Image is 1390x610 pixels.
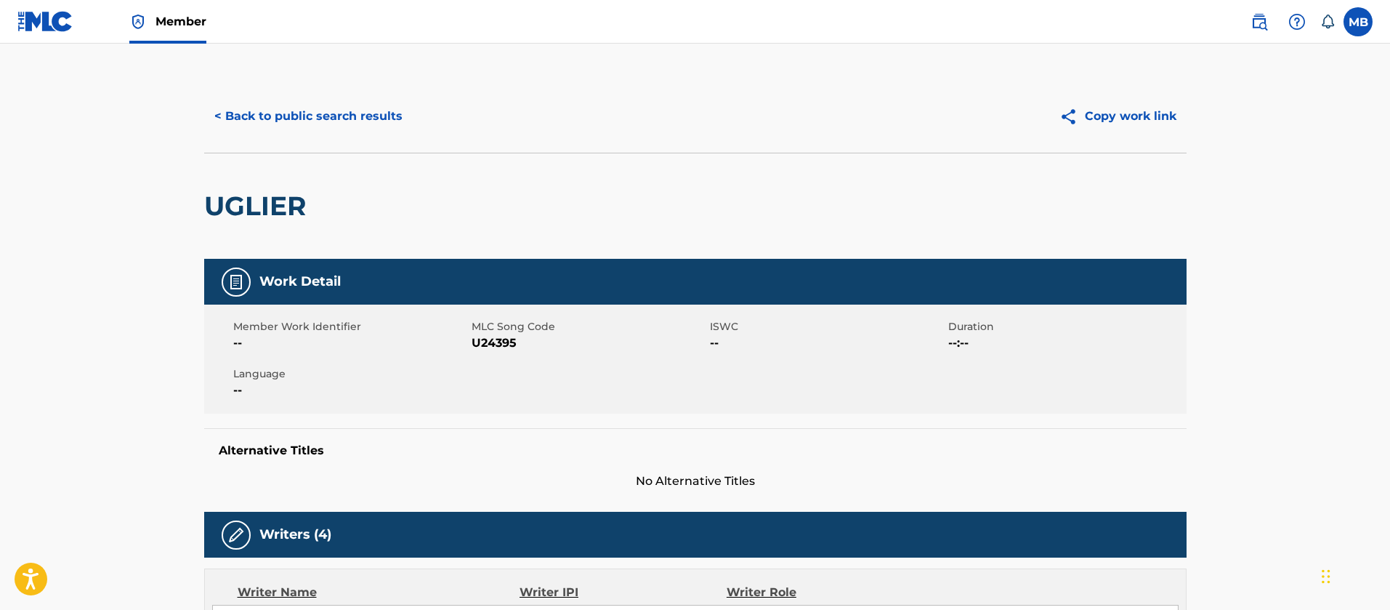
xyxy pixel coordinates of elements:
[129,13,147,31] img: Top Rightsholder
[204,190,313,222] h2: UGLIER
[1349,394,1390,511] iframe: Resource Center
[1049,98,1187,135] button: Copy work link
[472,319,706,334] span: MLC Song Code
[204,98,413,135] button: < Back to public search results
[259,526,331,543] h5: Writers (4)
[948,319,1183,334] span: Duration
[227,273,245,291] img: Work Detail
[219,444,1172,458] h5: Alternative Titles
[233,366,468,382] span: Language
[238,584,520,601] div: Writer Name
[204,473,1187,490] span: No Alternative Titles
[233,382,468,399] span: --
[727,584,915,601] div: Writer Role
[1317,540,1390,610] iframe: Chat Widget
[1288,13,1306,31] img: help
[1282,7,1312,36] div: Help
[1250,13,1268,31] img: search
[233,334,468,352] span: --
[1059,108,1085,126] img: Copy work link
[948,334,1183,352] span: --:--
[1320,15,1335,29] div: Notifications
[1343,7,1373,36] div: User Menu
[472,334,706,352] span: U24395
[520,584,727,601] div: Writer IPI
[155,13,206,30] span: Member
[259,273,341,290] h5: Work Detail
[1245,7,1274,36] a: Public Search
[1322,555,1330,598] div: Drag
[710,334,945,352] span: --
[710,319,945,334] span: ISWC
[227,526,245,544] img: Writers
[233,319,468,334] span: Member Work Identifier
[17,11,73,32] img: MLC Logo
